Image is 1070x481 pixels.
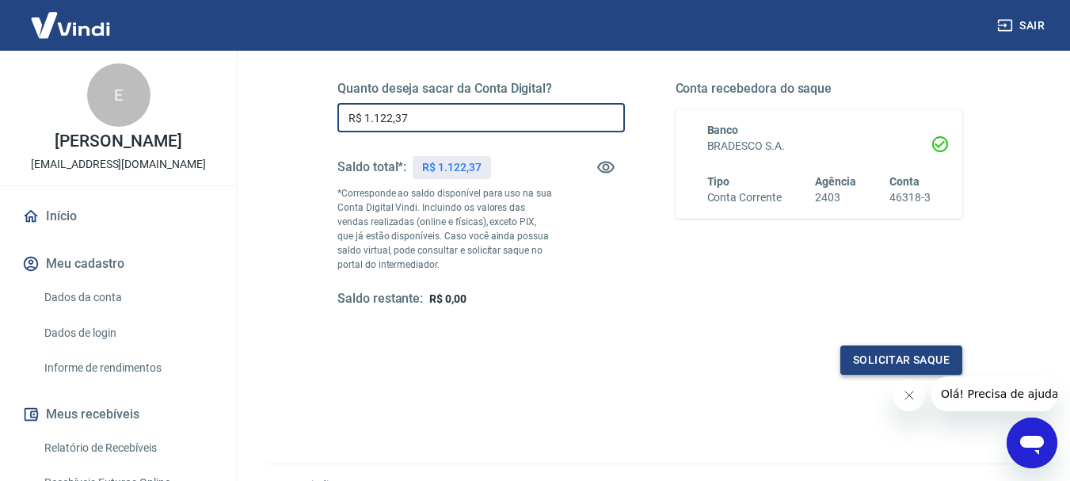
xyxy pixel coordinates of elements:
[337,81,625,97] h5: Quanto deseja sacar da Conta Digital?
[707,124,739,136] span: Banco
[55,133,181,150] p: [PERSON_NAME]
[931,376,1057,411] iframe: Mensagem da empresa
[10,11,133,24] span: Olá! Precisa de ajuda?
[31,156,206,173] p: [EMAIL_ADDRESS][DOMAIN_NAME]
[815,175,856,188] span: Agência
[707,175,730,188] span: Tipo
[19,199,218,234] a: Início
[994,11,1051,40] button: Sair
[19,397,218,432] button: Meus recebíveis
[19,1,122,49] img: Vindi
[87,63,150,127] div: E
[19,246,218,281] button: Meu cadastro
[337,186,553,272] p: *Corresponde ao saldo disponível para uso na sua Conta Digital Vindi. Incluindo os valores das ve...
[840,345,962,375] button: Solicitar saque
[337,159,406,175] h5: Saldo total*:
[707,189,782,206] h6: Conta Corrente
[889,189,931,206] h6: 46318-3
[429,292,466,305] span: R$ 0,00
[676,81,963,97] h5: Conta recebedora do saque
[889,175,920,188] span: Conta
[38,432,218,464] a: Relatório de Recebíveis
[893,380,925,411] iframe: Fechar mensagem
[1007,418,1057,468] iframe: Botão para abrir a janela de mensagens
[38,352,218,384] a: Informe de rendimentos
[337,291,423,307] h5: Saldo restante:
[707,138,931,155] h6: BRADESCO S.A.
[38,317,218,349] a: Dados de login
[422,159,481,176] p: R$ 1.122,37
[815,189,856,206] h6: 2403
[38,281,218,314] a: Dados da conta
